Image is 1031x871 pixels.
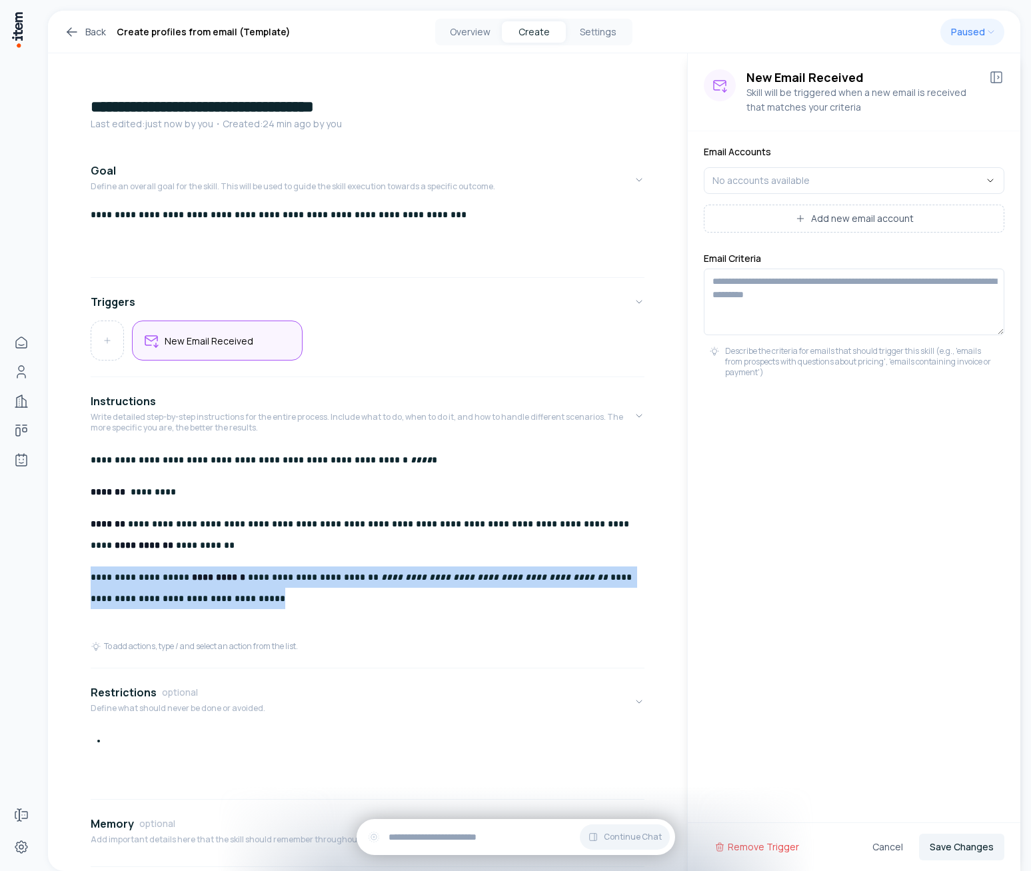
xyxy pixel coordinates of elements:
[704,205,1004,232] button: Add new email account
[8,834,35,860] a: Settings
[8,329,35,356] a: Home
[91,117,644,131] p: Last edited: just now by you ・Created: 24 min ago by you
[91,393,156,409] h4: Instructions
[8,446,35,473] a: Agents
[91,321,644,371] div: Triggers
[704,254,1004,263] label: Email Criteria
[117,24,291,40] h1: Create profiles from email (Template)
[165,335,253,347] h5: New Email Received
[811,212,914,225] span: Add new email account
[8,359,35,385] a: Contacts
[91,684,157,700] h4: Restrictions
[91,834,417,845] p: Add important details here that the skill should remember throughout the execution.
[11,11,24,49] img: Item Brain Logo
[8,802,35,828] a: Forms
[91,294,135,310] h4: Triggers
[139,817,175,830] span: optional
[91,412,634,433] p: Write detailed step-by-step instructions for the entire process. Include what to do, when to do i...
[580,824,670,850] button: Continue Chat
[64,24,106,40] a: Back
[162,686,198,699] span: optional
[862,834,914,860] button: Cancel
[746,69,978,85] h3: New Email Received
[91,674,644,730] button: RestrictionsoptionalDefine what should never be done or avoided.
[704,147,1004,157] label: Email Accounts
[91,730,644,794] div: RestrictionsoptionalDefine what should never be done or avoided.
[91,816,134,832] h4: Memory
[91,703,265,714] p: Define what should never be done or avoided.
[91,163,116,179] h4: Goal
[91,208,644,272] div: GoalDefine an overall goal for the skill. This will be used to guide the skill execution towards ...
[604,832,662,842] span: Continue Chat
[91,641,298,652] div: To add actions, type / and select an action from the list.
[704,834,810,860] button: Remove Trigger
[438,21,502,43] button: Overview
[91,152,644,208] button: GoalDefine an overall goal for the skill. This will be used to guide the skill execution towards ...
[746,85,978,115] p: Skill will be triggered when a new email is received that matches your criteria
[91,383,644,449] button: InstructionsWrite detailed step-by-step instructions for the entire process. Include what to do, ...
[502,21,566,43] button: Create
[91,805,644,861] button: MemoryoptionalAdd important details here that the skill should remember throughout the execution.
[8,417,35,444] a: deals
[919,834,1004,860] button: Save Changes
[725,346,999,378] p: Describe the criteria for emails that should trigger this skill (e.g., 'emails from prospects wit...
[566,21,630,43] button: Settings
[91,283,644,321] button: Triggers
[357,819,675,855] div: Continue Chat
[91,181,495,192] p: Define an overall goal for the skill. This will be used to guide the skill execution towards a sp...
[91,449,644,662] div: InstructionsWrite detailed step-by-step instructions for the entire process. Include what to do, ...
[8,388,35,415] a: Companies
